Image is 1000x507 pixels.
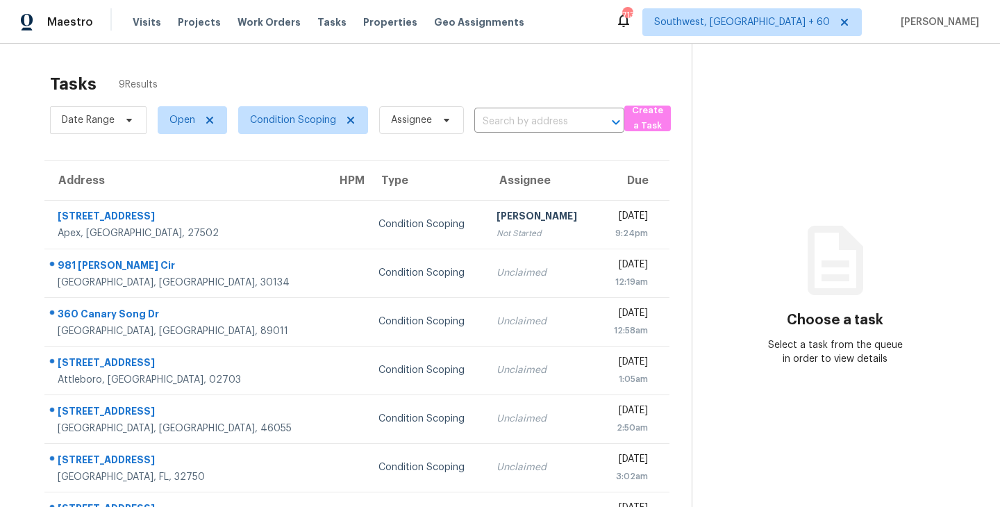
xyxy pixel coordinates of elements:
[391,113,432,127] span: Assignee
[326,161,368,200] th: HPM
[608,372,648,386] div: 1:05am
[58,324,315,338] div: [GEOGRAPHIC_DATA], [GEOGRAPHIC_DATA], 89011
[378,460,474,474] div: Condition Scoping
[608,226,648,240] div: 9:24pm
[497,209,586,226] div: [PERSON_NAME]
[608,306,648,324] div: [DATE]
[317,17,347,27] span: Tasks
[608,324,648,338] div: 12:58am
[363,15,417,29] span: Properties
[378,266,474,280] div: Condition Scoping
[787,313,883,327] h3: Choose a task
[119,78,158,92] span: 9 Results
[608,258,648,275] div: [DATE]
[169,113,195,127] span: Open
[58,422,315,435] div: [GEOGRAPHIC_DATA], [GEOGRAPHIC_DATA], 46055
[378,363,474,377] div: Condition Scoping
[497,412,586,426] div: Unclaimed
[58,226,315,240] div: Apex, [GEOGRAPHIC_DATA], 27502
[250,113,336,127] span: Condition Scoping
[624,106,671,131] button: Create a Task
[654,15,830,29] span: Southwest, [GEOGRAPHIC_DATA] + 60
[497,266,586,280] div: Unclaimed
[58,470,315,484] div: [GEOGRAPHIC_DATA], FL, 32750
[608,355,648,372] div: [DATE]
[58,209,315,226] div: [STREET_ADDRESS]
[606,113,626,132] button: Open
[58,307,315,324] div: 360 Canary Song Dr
[178,15,221,29] span: Projects
[497,460,586,474] div: Unclaimed
[58,373,315,387] div: Attleboro, [GEOGRAPHIC_DATA], 02703
[631,103,664,135] span: Create a Task
[608,421,648,435] div: 2:50am
[378,412,474,426] div: Condition Scoping
[764,338,906,366] div: Select a task from the queue in order to view details
[44,161,326,200] th: Address
[237,15,301,29] span: Work Orders
[58,404,315,422] div: [STREET_ADDRESS]
[50,77,97,91] h2: Tasks
[608,452,648,469] div: [DATE]
[378,315,474,329] div: Condition Scoping
[608,404,648,421] div: [DATE]
[62,113,115,127] span: Date Range
[58,453,315,470] div: [STREET_ADDRESS]
[474,111,585,133] input: Search by address
[485,161,597,200] th: Assignee
[497,315,586,329] div: Unclaimed
[622,8,632,22] div: 713
[47,15,93,29] span: Maestro
[608,209,648,226] div: [DATE]
[58,356,315,373] div: [STREET_ADDRESS]
[497,363,586,377] div: Unclaimed
[608,469,648,483] div: 3:02am
[597,161,669,200] th: Due
[895,15,979,29] span: [PERSON_NAME]
[608,275,648,289] div: 12:19am
[58,276,315,290] div: [GEOGRAPHIC_DATA], [GEOGRAPHIC_DATA], 30134
[133,15,161,29] span: Visits
[497,226,586,240] div: Not Started
[58,258,315,276] div: 981 [PERSON_NAME] Cir
[378,217,474,231] div: Condition Scoping
[367,161,485,200] th: Type
[434,15,524,29] span: Geo Assignments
